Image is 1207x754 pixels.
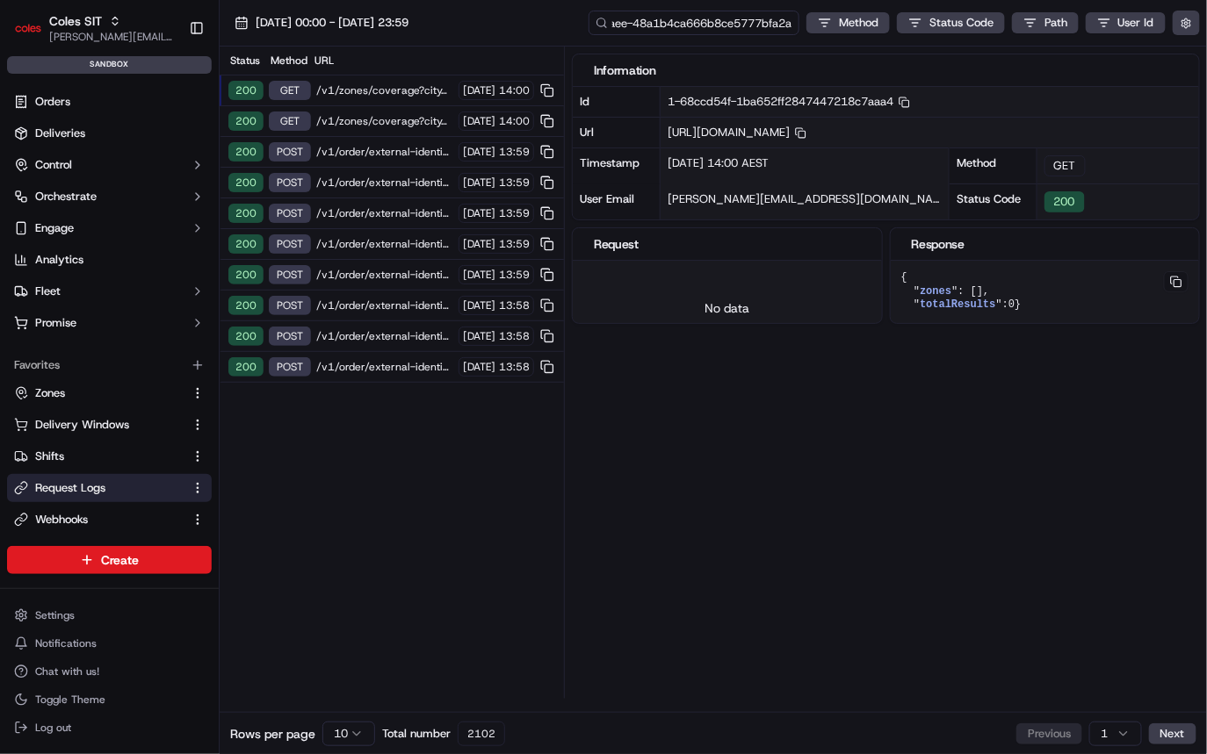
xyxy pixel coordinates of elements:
p: No data [705,299,750,317]
span: Webhooks [35,512,88,528]
span: [DATE] [463,237,495,251]
div: We're available if you need us! [60,185,222,199]
span: Total number [382,726,451,742]
button: Coles SIT [49,12,102,30]
span: 13:58 [499,298,530,312]
button: [DATE] 00:00 - [DATE] 23:59 [227,11,416,35]
span: Notifications [35,636,97,650]
div: Status Code [950,183,1037,219]
div: 200 [1044,191,1085,212]
a: Shifts [14,449,184,464]
span: Settings [35,608,75,622]
button: Delivery Windows [7,411,212,439]
span: 13:59 [499,268,530,282]
span: /v1/zones/coverage?city_zipcode=CASUARINA_0810 [316,114,453,128]
span: 14:00 [499,83,530,97]
input: Got a question? Start typing here... [46,113,316,132]
div: 200 [228,111,264,131]
div: 200 [228,142,264,162]
div: 200 [228,296,264,315]
button: Coles SITColes SIT[PERSON_NAME][EMAIL_ADDRESS][PERSON_NAME][DOMAIN_NAME] [7,7,182,49]
div: Start new chat [60,168,288,185]
div: User Email [573,184,661,220]
span: [DATE] [463,145,495,159]
button: Settings [7,603,212,628]
div: 200 [228,327,264,346]
a: Analytics [7,246,212,274]
button: Toggle Theme [7,687,212,712]
button: Notifications [7,631,212,656]
div: Favorites [7,351,212,379]
button: Webhooks [7,506,212,534]
button: Shifts [7,442,212,470]
img: 1736555255976-a54dd68f-1ca7-489b-9aae-adbdc363a1c4 [18,168,49,199]
button: Log out [7,715,212,740]
a: 💻API Documentation [141,248,289,279]
div: Id [573,87,661,117]
span: Fleet [35,284,61,299]
span: Delivery Windows [35,417,129,433]
input: Type to search [589,11,799,35]
span: Pylon [175,298,213,311]
div: Timestamp [573,148,661,184]
a: Request Logs [14,480,184,496]
span: 13:58 [499,360,530,374]
a: Orders [7,88,212,116]
div: POST [269,265,311,284]
button: Chat with us! [7,659,212,684]
a: Delivery Windows [14,417,184,433]
span: [DATE] [463,268,495,282]
p: Welcome 👋 [18,70,320,98]
span: Orchestrate [35,189,97,205]
span: Toggle Theme [35,693,105,707]
div: Information [594,61,1178,79]
button: Next [1149,723,1196,744]
div: 💻 [148,256,163,270]
span: Orders [35,94,70,110]
a: Powered byPylon [124,297,213,311]
span: /v1/order/external-identifier/232172006/delivery-window [316,268,453,282]
span: Engage [35,220,74,236]
div: POST [269,142,311,162]
button: User Id [1086,12,1166,33]
div: 📗 [18,256,32,270]
div: Response [912,235,1178,253]
span: Method [839,15,878,31]
span: 14:00 [499,114,530,128]
button: Status Code [897,12,1005,33]
span: Path [1044,15,1067,31]
button: Start new chat [299,173,320,194]
span: 13:59 [499,176,530,190]
span: [DATE] [463,206,495,220]
div: sandbox [7,56,212,74]
span: Chat with us! [35,664,99,679]
span: [DATE] [463,329,495,343]
span: /v1/order/external-identifier/232171223/delivery-window [316,145,453,159]
div: 200 [228,81,264,100]
div: POST [269,204,311,223]
span: zones [920,285,951,298]
button: Create [7,546,212,574]
span: /v1/order/external-identifier/232169998/delivery-window/confirm [316,360,453,374]
button: [PERSON_NAME][EMAIL_ADDRESS][PERSON_NAME][DOMAIN_NAME] [49,30,175,44]
span: 13:59 [499,206,530,220]
span: /v1/order/external-identifier/232172006/delivery-window [316,176,453,190]
pre: { " ": [], " ": } [891,261,1199,323]
div: 200 [228,204,264,223]
span: [DATE] [463,83,495,97]
span: Shifts [35,449,64,464]
div: [DATE] 14:00 AEST [661,148,949,184]
span: /v1/zones/coverage?city_zipcode=CASUARINA_0810 [316,83,453,97]
button: Method [806,12,890,33]
button: Request Logs [7,474,212,502]
span: Knowledge Base [35,255,134,272]
div: 200 [228,173,264,192]
span: Status Code [929,15,994,31]
span: 13:59 [499,237,530,251]
button: Orchestrate [7,183,212,211]
button: Path [1012,12,1079,33]
span: Request Logs [35,480,105,496]
span: [PERSON_NAME][EMAIL_ADDRESS][DOMAIN_NAME] [668,191,953,206]
span: 13:59 [499,145,530,159]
